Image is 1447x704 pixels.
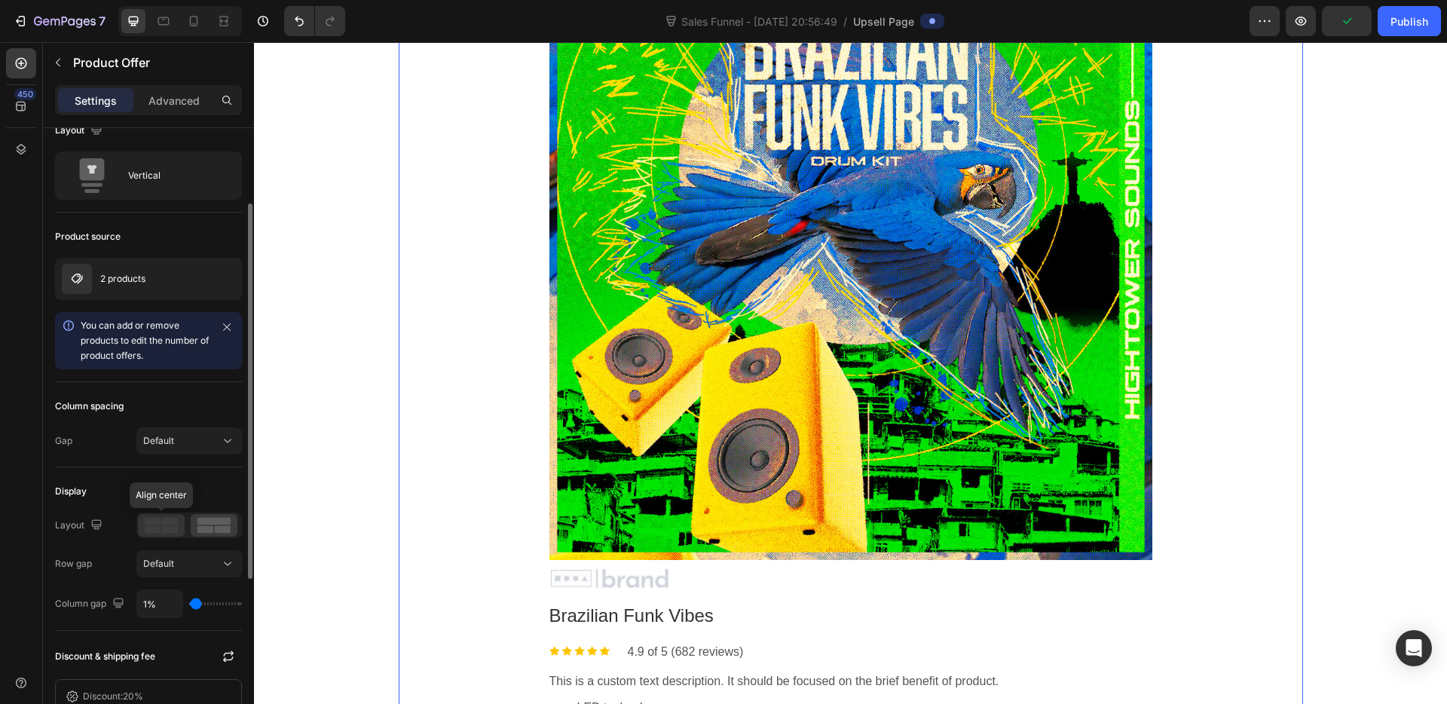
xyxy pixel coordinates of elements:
[254,42,1447,704] iframe: Design area
[83,690,143,703] p: Discount:
[678,14,840,29] span: Sales Funnel - [DATE] 20:56:49
[1390,14,1428,29] div: Publish
[55,485,87,498] div: Display
[1396,630,1432,666] div: Open Intercom Messenger
[99,12,106,30] p: 7
[55,650,155,663] p: Discount & shipping fee
[75,93,117,109] p: Settings
[148,93,200,109] p: Advanced
[137,590,182,617] input: Auto
[55,516,106,536] div: Layout
[55,230,121,243] div: Product source
[123,690,143,702] span: 20%
[55,594,127,614] div: Column gap
[295,563,460,583] bdo: Brazilian Funk Vibes
[128,158,220,193] div: Vertical
[136,427,242,455] button: Default
[853,14,914,29] span: Upsell Page
[55,434,72,448] div: Gap
[14,88,36,100] div: 450
[62,264,92,294] img: product feature img
[100,274,145,284] p: 2 products
[81,318,213,363] p: You can add or remove products to edit the number of product offers.
[55,557,92,571] div: Row gap
[55,399,124,413] div: Column spacing
[136,550,242,577] button: Default
[284,6,345,36] div: Undo/Redo
[295,632,898,647] p: This is a custom text description. It should be focused on the brief benefit of product.
[55,121,106,141] div: Layout
[295,659,305,672] span: ✔
[374,602,490,618] p: 4.9 of 5 (682 reviews)
[1378,6,1441,36] button: Publish
[143,435,174,446] span: Default
[6,6,112,36] button: 7
[323,658,408,674] p: LED technology
[143,558,174,569] span: Default
[843,14,847,29] span: /
[73,54,236,72] p: Product Offer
